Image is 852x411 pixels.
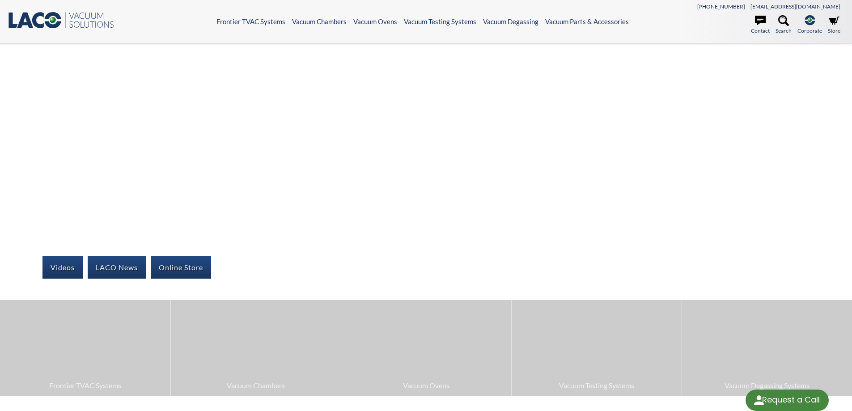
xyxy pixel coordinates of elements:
span: Vacuum Testing Systems [516,380,677,391]
a: LACO News [88,256,146,279]
a: Vacuum Parts & Accessories [545,17,629,25]
a: [PHONE_NUMBER] [697,3,745,10]
div: Request a Call [762,390,820,410]
span: Vacuum Ovens [346,380,507,391]
img: round button [752,393,766,407]
a: Vacuum Ovens [341,300,511,395]
a: Vacuum Ovens [353,17,397,25]
span: Vacuum Chambers [175,380,336,391]
a: Online Store [151,256,211,279]
a: Contact [751,15,770,35]
span: Frontier TVAC Systems [4,380,166,391]
span: Vacuum Degassing Systems [687,380,848,391]
span: Corporate [797,26,822,35]
div: Request a Call [746,390,829,411]
a: Vacuum Chambers [292,17,347,25]
a: Videos [42,256,83,279]
a: Vacuum Degassing [483,17,538,25]
a: Store [828,15,840,35]
a: Vacuum Degassing Systems [682,300,852,395]
a: Frontier TVAC Systems [216,17,285,25]
a: Vacuum Testing Systems [404,17,476,25]
a: Vacuum Chambers [171,300,341,395]
a: Vacuum Testing Systems [512,300,682,395]
a: Search [776,15,792,35]
a: [EMAIL_ADDRESS][DOMAIN_NAME] [750,3,840,10]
